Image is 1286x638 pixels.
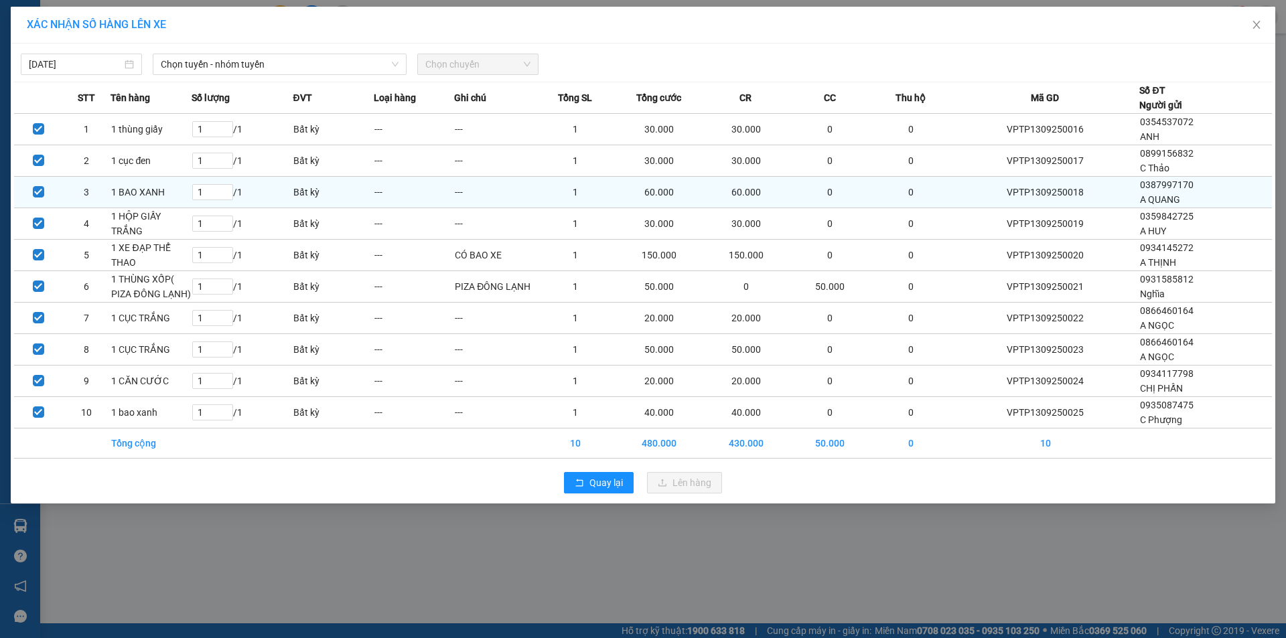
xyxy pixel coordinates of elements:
[454,114,534,145] td: ---
[1140,320,1174,331] span: A NGỌC
[192,397,293,428] td: / 1
[62,366,111,397] td: 9
[111,208,191,240] td: 1 HỘP GIẤY TRẮNG
[1140,257,1176,268] span: A THỊNH
[616,114,703,145] td: 30.000
[425,54,530,74] span: Chọn chuyến
[790,177,870,208] td: 0
[111,240,191,271] td: 1 XE ĐẠP THỂ THAO
[111,334,191,366] td: 1 CỤC TRẮNG
[616,208,703,240] td: 30.000
[192,145,293,177] td: / 1
[374,114,454,145] td: ---
[616,303,703,334] td: 20.000
[1140,194,1180,205] span: A QUANG
[454,90,486,105] span: Ghi chú
[62,397,111,428] td: 10
[703,208,790,240] td: 30.000
[616,145,703,177] td: 30.000
[790,114,870,145] td: 0
[192,114,293,145] td: / 1
[703,303,790,334] td: 20.000
[1140,351,1174,362] span: A NGỌC
[192,303,293,334] td: / 1
[616,271,703,303] td: 50.000
[293,397,373,428] td: Bất kỳ
[454,208,534,240] td: ---
[454,397,534,428] td: ---
[293,271,373,303] td: Bất kỳ
[1140,400,1194,410] span: 0935087475
[374,271,454,303] td: ---
[1140,383,1183,394] span: CHỊ PHẤN
[535,428,616,459] td: 10
[391,60,399,68] span: down
[1140,148,1194,159] span: 0899156832
[535,334,616,366] td: 1
[790,208,870,240] td: 0
[374,397,454,428] td: ---
[870,303,950,334] td: 0
[951,240,1140,271] td: VPTP1309250020
[1140,226,1166,236] span: A HUY
[1031,90,1059,105] span: Mã GD
[454,240,534,271] td: CÓ BAO XE
[616,428,703,459] td: 480.000
[192,271,293,303] td: / 1
[111,397,191,428] td: 1 bao xanh
[111,428,191,459] td: Tổng cộng
[535,208,616,240] td: 1
[790,145,870,177] td: 0
[703,366,790,397] td: 20.000
[62,145,111,177] td: 2
[790,271,870,303] td: 50.000
[535,366,616,397] td: 1
[824,90,836,105] span: CC
[1140,305,1194,316] span: 0866460164
[790,428,870,459] td: 50.000
[790,240,870,271] td: 0
[111,145,191,177] td: 1 cục đen
[374,90,416,105] span: Loại hàng
[62,271,111,303] td: 6
[111,114,191,145] td: 1 thùng giấy
[951,428,1140,459] td: 10
[111,303,191,334] td: 1 CỤC TRẮNG
[535,240,616,271] td: 1
[790,397,870,428] td: 0
[454,177,534,208] td: ---
[616,366,703,397] td: 20.000
[703,334,790,366] td: 50.000
[951,334,1140,366] td: VPTP1309250023
[293,208,373,240] td: Bất kỳ
[1140,116,1194,127] span: 0354537072
[535,114,616,145] td: 1
[293,240,373,271] td: Bất kỳ
[951,303,1140,334] td: VPTP1309250022
[870,271,950,303] td: 0
[703,428,790,459] td: 430.000
[192,240,293,271] td: / 1
[951,177,1140,208] td: VPTP1309250018
[293,145,373,177] td: Bất kỳ
[1140,211,1194,222] span: 0359842725
[1140,337,1194,347] span: 0866460164
[589,475,623,490] span: Quay lại
[293,303,373,334] td: Bất kỳ
[1140,289,1165,299] span: Nghĩa
[192,208,293,240] td: / 1
[62,334,111,366] td: 8
[1238,7,1275,44] button: Close
[293,334,373,366] td: Bất kỳ
[192,366,293,397] td: / 1
[790,334,870,366] td: 0
[703,271,790,303] td: 0
[870,145,950,177] td: 0
[293,114,373,145] td: Bất kỳ
[647,472,722,493] button: uploadLên hàng
[703,397,790,428] td: 40.000
[111,177,191,208] td: 1 BAO XANH
[870,177,950,208] td: 0
[374,334,454,366] td: ---
[62,303,111,334] td: 7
